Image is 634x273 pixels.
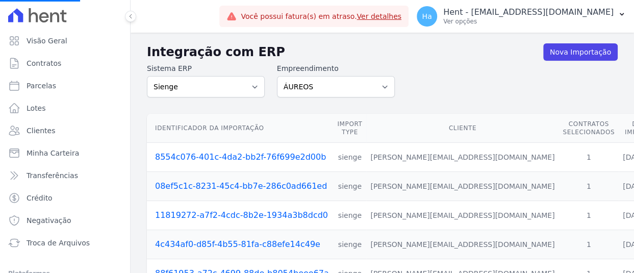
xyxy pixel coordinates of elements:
span: Ha [422,13,432,20]
th: Identificador da Importação [147,114,333,143]
td: 1 [559,230,619,259]
span: Visão Geral [27,36,67,46]
td: sienge [333,172,366,201]
a: Nova Importação [543,43,618,61]
a: Minha Carteira [4,143,126,163]
td: [PERSON_NAME][EMAIL_ADDRESS][DOMAIN_NAME] [366,230,559,259]
span: Clientes [27,126,55,136]
label: Sistema ERP [147,63,265,74]
button: Ha Hent - [EMAIL_ADDRESS][DOMAIN_NAME] Ver opções [409,2,634,31]
span: Transferências [27,170,78,181]
a: Crédito [4,188,126,208]
td: [PERSON_NAME][EMAIL_ADDRESS][DOMAIN_NAME] [366,172,559,201]
a: 11819272-a7f2-4cdc-8b2e-1934a3b8dcd0 [155,210,328,220]
a: 8554c076-401c-4da2-bb2f-76f699e2d00b [155,152,326,162]
td: 1 [559,143,619,172]
td: sienge [333,143,366,172]
a: Transferências [4,165,126,186]
a: Visão Geral [4,31,126,51]
a: Parcelas [4,76,126,96]
th: Contratos Selecionados [559,114,619,143]
span: Troca de Arquivos [27,238,90,248]
a: Negativação [4,210,126,231]
span: Minha Carteira [27,148,79,158]
p: Ver opções [443,17,614,26]
span: Contratos [27,58,61,68]
a: Lotes [4,98,126,118]
td: [PERSON_NAME][EMAIL_ADDRESS][DOMAIN_NAME] [366,201,559,230]
th: Import type [333,114,366,143]
span: Negativação [27,215,71,226]
span: Você possui fatura(s) em atraso. [241,11,401,22]
label: Empreendimento [277,63,395,74]
td: sienge [333,230,366,259]
span: Lotes [27,103,46,113]
a: Contratos [4,53,126,73]
th: Cliente [366,114,559,143]
p: Hent - [EMAIL_ADDRESS][DOMAIN_NAME] [443,7,614,17]
td: sienge [333,201,366,230]
a: 08ef5c1c-8231-45c4-bb7e-286c0ad661ed [155,181,327,191]
h2: Integração com ERP [147,43,543,61]
td: 1 [559,172,619,201]
a: Clientes [4,120,126,141]
a: Troca de Arquivos [4,233,126,253]
span: Parcelas [27,81,56,91]
span: Crédito [27,193,53,203]
a: Ver detalhes [357,12,401,20]
a: 4c434af0-d85f-4b55-81fa-c88efe14c49e [155,239,320,249]
td: [PERSON_NAME][EMAIL_ADDRESS][DOMAIN_NAME] [366,143,559,172]
td: 1 [559,201,619,230]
